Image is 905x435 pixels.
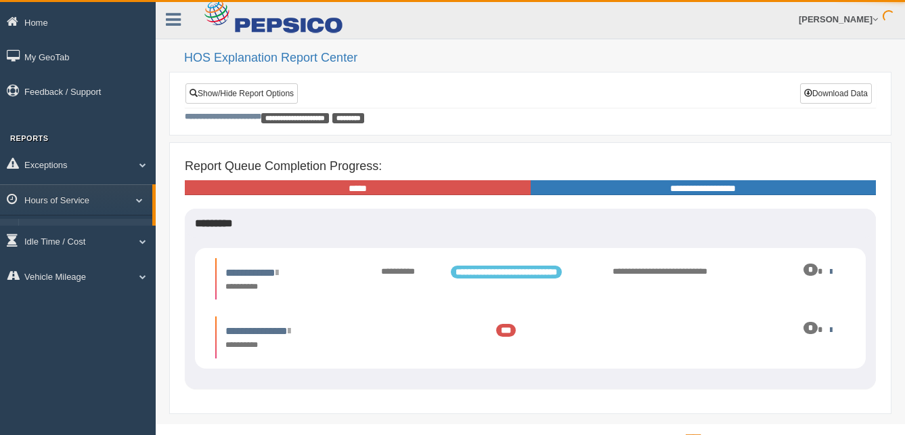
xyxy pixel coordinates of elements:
[800,83,872,104] button: Download Data
[215,258,845,299] li: Expand
[184,51,891,65] h2: HOS Explanation Report Center
[185,83,298,104] a: Show/Hide Report Options
[185,160,876,173] h4: Report Queue Completion Progress:
[24,219,152,243] a: HOS Explanation Reports
[215,316,845,358] li: Expand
